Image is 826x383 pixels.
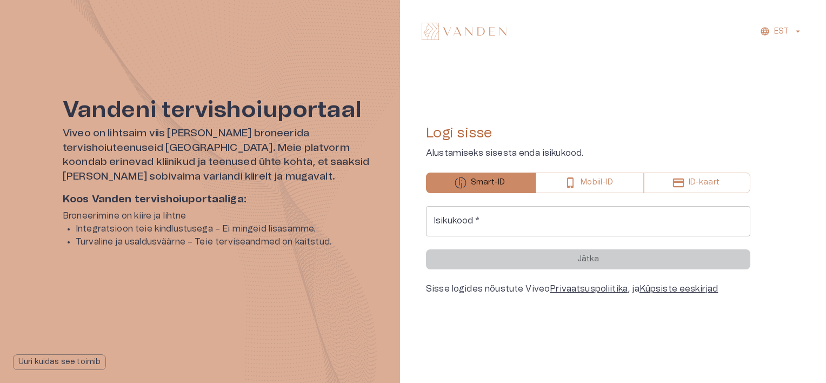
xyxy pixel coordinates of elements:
button: Smart-ID [426,173,536,193]
a: Küpsiste eeskirjad [640,285,718,293]
p: Smart-ID [471,177,505,188]
p: Mobiil-ID [581,177,612,188]
button: EST [758,24,804,39]
h4: Logi sisse [426,124,750,142]
p: EST [774,26,789,37]
img: Vanden logo [422,23,507,40]
p: ID-kaart [689,177,720,188]
button: ID-kaart [644,173,750,193]
a: Privaatsuspoliitika [550,285,628,293]
p: Alustamiseks sisesta enda isikukood. [426,147,750,160]
button: Uuri kuidas see toimib [13,354,106,370]
p: Uuri kuidas see toimib [18,356,101,368]
div: Sisse logides nõustute Viveo , ja [426,282,750,295]
button: Mobiil-ID [536,173,643,193]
